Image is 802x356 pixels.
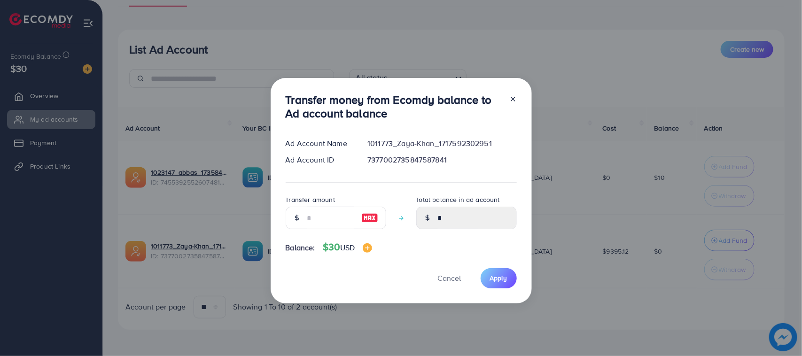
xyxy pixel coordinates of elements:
[286,195,335,204] label: Transfer amount
[286,93,502,120] h3: Transfer money from Ecomdy balance to Ad account balance
[361,212,378,224] img: image
[363,243,372,253] img: image
[438,273,461,283] span: Cancel
[426,268,473,288] button: Cancel
[278,138,360,149] div: Ad Account Name
[286,242,315,253] span: Balance:
[416,195,500,204] label: Total balance in ad account
[323,241,372,253] h4: $30
[360,155,524,165] div: 7377002735847587841
[481,268,517,288] button: Apply
[278,155,360,165] div: Ad Account ID
[490,273,507,283] span: Apply
[340,242,355,253] span: USD
[360,138,524,149] div: 1011773_Zaya-Khan_1717592302951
